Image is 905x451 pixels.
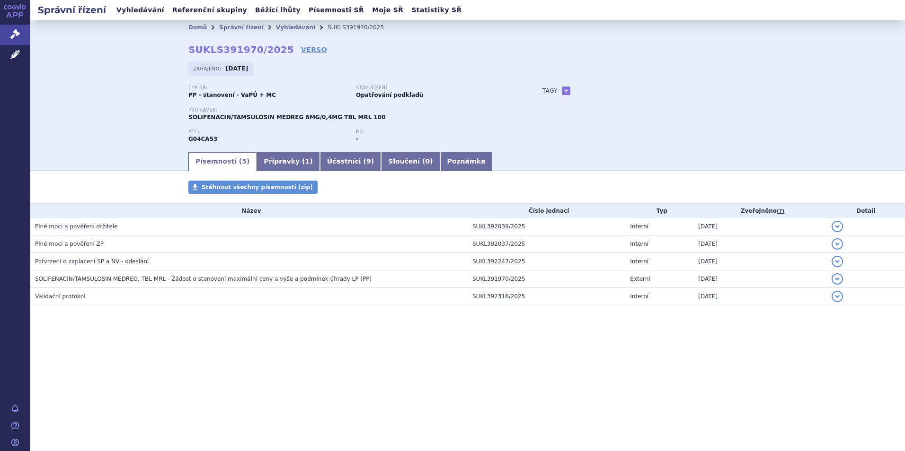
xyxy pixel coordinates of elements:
a: Stáhnout všechny písemnosti (zip) [188,181,318,194]
abbr: (?) [777,208,784,215]
th: Detail [827,204,905,218]
th: Zveřejněno [693,204,826,218]
strong: SUKLS391970/2025 [188,44,294,55]
a: Statistiky SŘ [408,4,464,17]
strong: [DATE] [226,65,248,72]
h3: Tagy [542,85,558,96]
td: SUKL392039/2025 [468,218,625,235]
a: Sloučení (0) [381,152,440,171]
a: Domů [188,24,207,31]
span: Potvrzení o zaplacení SP a NV - odeslání [35,258,149,265]
strong: - [356,136,358,142]
p: ATC: [188,129,346,135]
span: SOLIFENACIN/TAMSULOSIN MEDREG, TBL MRL - Žádost o stanovení maximální ceny a výše a podmínek úhra... [35,276,372,282]
span: Interní [630,258,648,265]
a: Referenční skupiny [169,4,250,17]
td: [DATE] [693,253,826,270]
td: [DATE] [693,235,826,253]
p: Stav řízení: [356,85,514,91]
li: SUKLS391970/2025 [328,20,396,35]
p: Typ SŘ: [188,85,346,91]
a: Účastníci (9) [320,152,381,171]
td: SUKL392037/2025 [468,235,625,253]
button: detail [832,273,843,285]
a: Písemnosti SŘ [306,4,367,17]
span: Externí [630,276,650,282]
a: Vyhledávání [114,4,167,17]
h2: Správní řízení [30,3,114,17]
span: Interní [630,223,648,230]
strong: PP - stanovení - VaPÚ + MC [188,92,276,98]
button: detail [832,221,843,232]
strong: TAMSULOSIN A SOLIFENACIN [188,136,217,142]
a: Poznámka [440,152,493,171]
span: 1 [305,157,310,165]
span: SOLIFENACIN/TAMSULOSIN MEDREG 6MG/0,4MG TBL MRL 100 [188,114,386,121]
span: Interní [630,241,648,247]
a: VERSO [301,45,327,54]
span: Validační protokol [35,293,86,300]
a: Vyhledávání [276,24,315,31]
p: Přípravek: [188,107,523,113]
span: Interní [630,293,648,300]
th: Typ [625,204,693,218]
a: Běžící lhůty [252,4,303,17]
td: SUKL391970/2025 [468,270,625,288]
a: Písemnosti (5) [188,152,257,171]
strong: Opatřování podkladů [356,92,423,98]
td: SUKL392247/2025 [468,253,625,270]
span: Zahájeno: [193,65,223,72]
a: Správní řízení [219,24,264,31]
td: [DATE] [693,270,826,288]
td: [DATE] [693,218,826,235]
span: 9 [366,157,371,165]
a: + [562,87,570,95]
button: detail [832,238,843,250]
button: detail [832,256,843,267]
span: 0 [425,157,430,165]
span: 5 [242,157,247,165]
button: detail [832,291,843,302]
p: RS: [356,129,514,135]
span: Plné moci a pověření držitele [35,223,118,230]
td: SUKL392316/2025 [468,288,625,305]
th: Název [30,204,468,218]
td: [DATE] [693,288,826,305]
a: Moje SŘ [369,4,406,17]
th: Číslo jednací [468,204,625,218]
span: Plné moci a pověření ZP [35,241,104,247]
span: Stáhnout všechny písemnosti (zip) [202,184,313,191]
a: Přípravky (1) [257,152,319,171]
